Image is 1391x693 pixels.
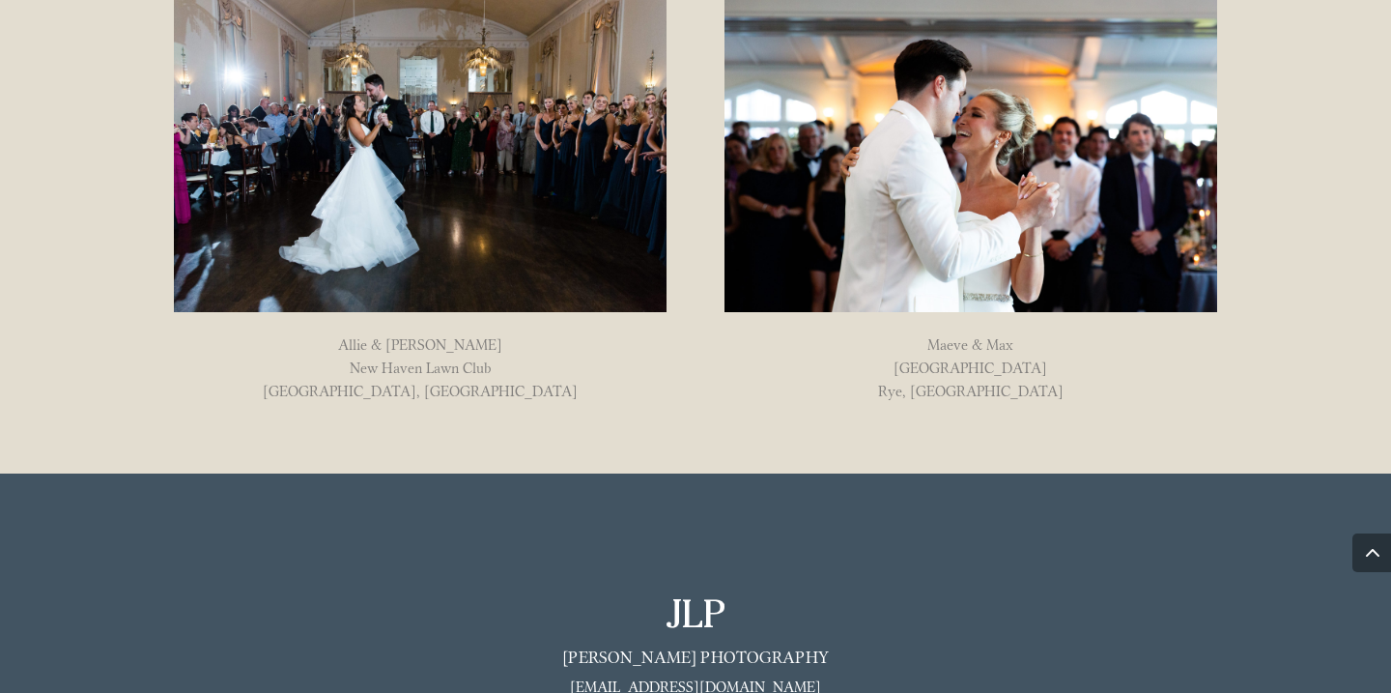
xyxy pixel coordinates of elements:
p: Allie & [PERSON_NAME] [174,341,667,364]
p: Rye, [GEOGRAPHIC_DATA] [724,388,1217,395]
p: Maeve & Max [724,341,1217,364]
p: New Haven Lawn Club [174,364,667,388]
h2: JLP [174,600,1217,649]
p: [GEOGRAPHIC_DATA] [724,364,1217,388]
p: [GEOGRAPHIC_DATA], [GEOGRAPHIC_DATA] [174,388,667,395]
h3: [PERSON_NAME] Photography [174,649,1217,676]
